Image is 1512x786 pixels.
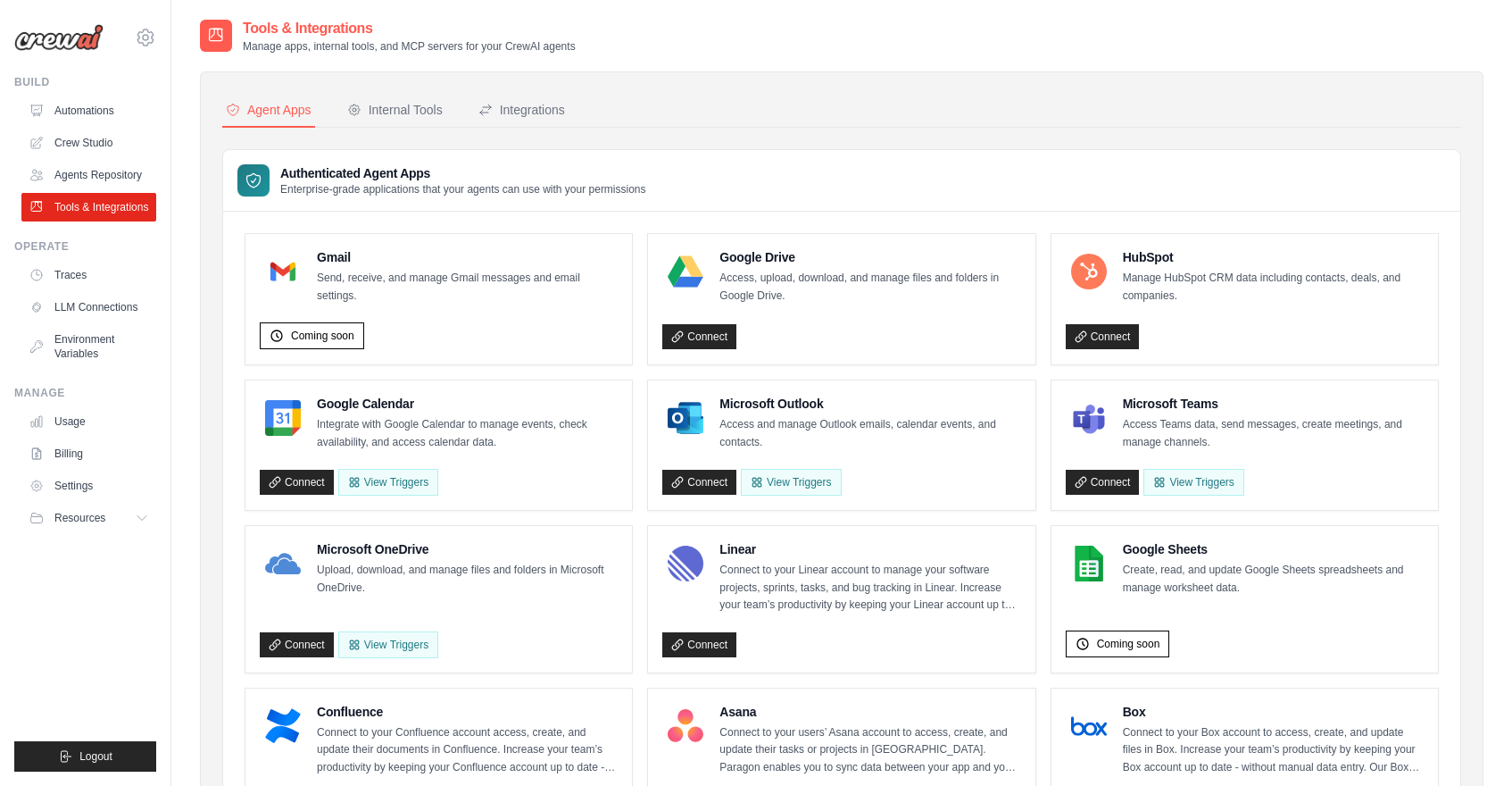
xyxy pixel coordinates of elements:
h4: Confluence [317,703,618,721]
p: Connect to your Box account to access, create, and update files in Box. Increase your team’s prod... [1123,724,1424,777]
div: Build [14,75,156,89]
button: Logout [14,741,156,772]
img: Google Sheets Logo [1071,546,1107,581]
img: Box Logo [1071,708,1107,744]
div: Agent Apps [226,101,312,119]
span: Coming soon [1097,637,1160,651]
h4: Google Calendar [317,395,618,413]
p: Connect to your users’ Asana account to access, create, and update their tasks or projects in [GE... [719,724,1020,777]
p: Access Teams data, send messages, create meetings, and manage channels. [1123,416,1424,451]
p: Manage apps, internal tools, and MCP servers for your CrewAI agents [243,39,576,54]
p: Access, upload, download, and manage files and folders in Google Drive. [719,270,1020,305]
div: Internal Tools [347,101,443,119]
a: Connect [662,324,736,349]
img: Logo [14,24,104,51]
h4: Google Sheets [1123,540,1424,558]
a: LLM Connections [21,293,156,322]
span: Coming soon [291,329,354,343]
button: Internal Tools [344,94,446,128]
a: Billing [21,439,156,468]
div: Integrations [478,101,565,119]
h4: Gmail [317,248,618,266]
h4: HubSpot [1123,248,1424,266]
img: Asana Logo [668,708,703,744]
div: Manage [14,386,156,400]
p: Access and manage Outlook emails, calendar events, and contacts. [719,416,1020,451]
img: Microsoft Outlook Logo [668,400,703,436]
button: View Triggers [338,469,438,496]
div: Operate [14,239,156,254]
h2: Tools & Integrations [243,18,576,39]
p: Upload, download, and manage files and folders in Microsoft OneDrive. [317,562,618,597]
h4: Microsoft OneDrive [317,540,618,558]
button: Resources [21,504,156,532]
a: Connect [260,632,334,657]
p: Integrate with Google Calendar to manage events, check availability, and access calendar data. [317,416,618,451]
a: Connect [662,470,736,495]
: View Triggers [338,631,438,658]
: View Triggers [741,469,841,496]
img: Google Calendar Logo [265,400,301,436]
p: Manage HubSpot CRM data including contacts, deals, and companies. [1123,270,1424,305]
h4: Asana [719,703,1020,721]
a: Environment Variables [21,325,156,368]
span: Resources [54,511,105,525]
a: Usage [21,407,156,436]
a: Connect [662,632,736,657]
h4: Microsoft Teams [1123,395,1424,413]
img: Microsoft OneDrive Logo [265,546,301,581]
img: Gmail Logo [265,254,301,289]
h4: Box [1123,703,1424,721]
button: Integrations [475,94,569,128]
img: Confluence Logo [265,708,301,744]
h4: Google Drive [719,248,1020,266]
a: Traces [21,261,156,289]
button: Agent Apps [222,94,315,128]
img: Microsoft Teams Logo [1071,400,1107,436]
h4: Linear [719,540,1020,558]
img: HubSpot Logo [1071,254,1107,289]
a: Crew Studio [21,129,156,157]
a: Connect [1066,470,1140,495]
h4: Microsoft Outlook [719,395,1020,413]
span: Logout [79,749,112,764]
img: Linear Logo [668,546,703,581]
p: Connect to your Linear account to manage your software projects, sprints, tasks, and bug tracking... [719,562,1020,615]
: View Triggers [1143,469,1243,496]
h3: Authenticated Agent Apps [280,164,646,182]
a: Automations [21,96,156,125]
p: Enterprise-grade applications that your agents can use with your permissions [280,182,646,196]
p: Send, receive, and manage Gmail messages and email settings. [317,270,618,305]
a: Agents Repository [21,161,156,189]
a: Connect [260,470,334,495]
a: Settings [21,472,156,500]
img: Google Drive Logo [668,254,703,289]
p: Create, read, and update Google Sheets spreadsheets and manage worksheet data. [1123,562,1424,597]
a: Tools & Integrations [21,193,156,222]
a: Connect [1066,324,1140,349]
p: Connect to your Confluence account access, create, and update their documents in Confluence. Incr... [317,724,618,777]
